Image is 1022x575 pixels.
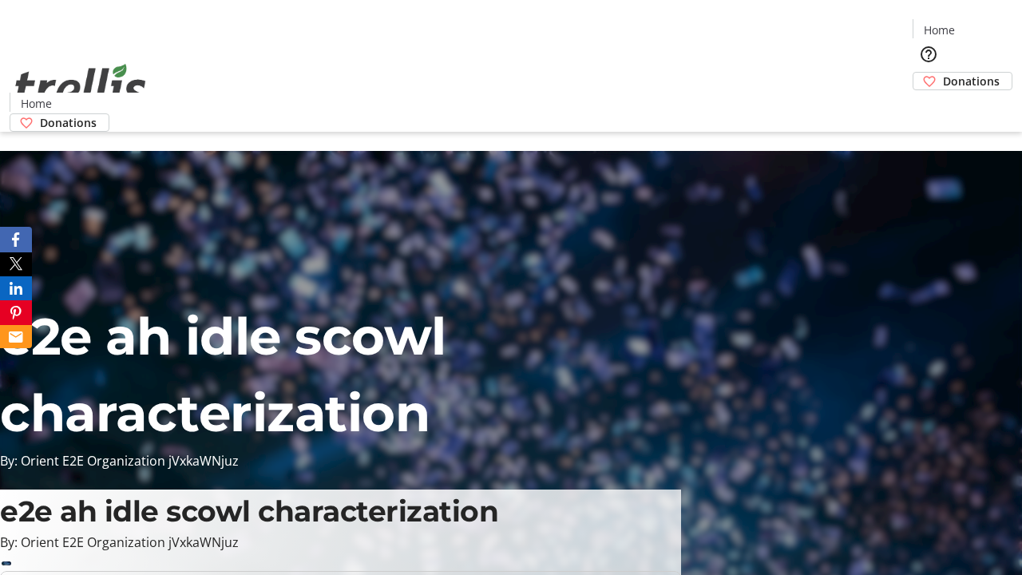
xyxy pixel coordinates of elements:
img: Orient E2E Organization jVxkaWNjuz's Logo [10,46,152,126]
a: Home [913,22,965,38]
a: Donations [10,113,109,132]
span: Donations [943,73,1000,89]
span: Donations [40,114,97,131]
a: Donations [913,72,1012,90]
button: Cart [913,90,945,122]
span: Home [21,95,52,112]
a: Home [10,95,61,112]
button: Help [913,38,945,70]
span: Home [924,22,955,38]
